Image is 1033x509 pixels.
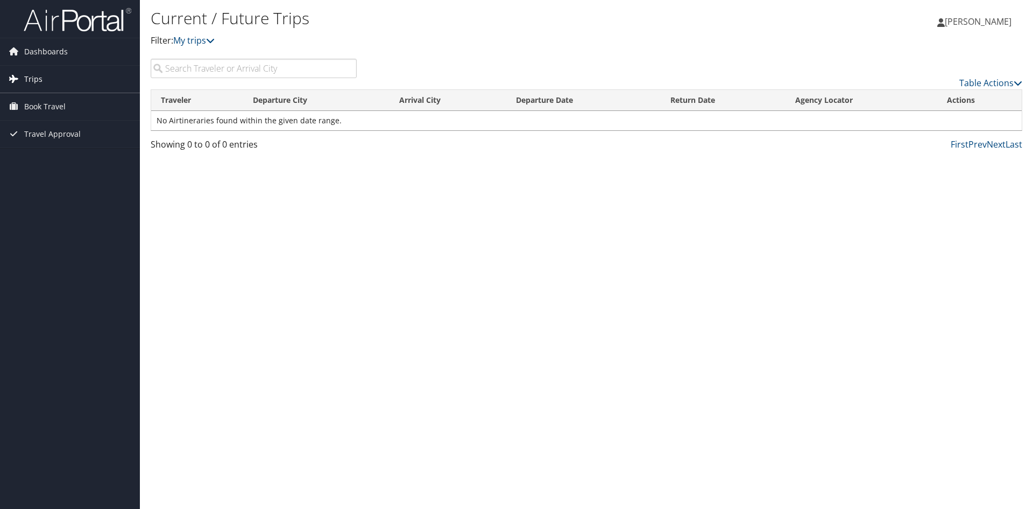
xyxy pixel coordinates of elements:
a: Table Actions [959,77,1022,89]
img: airportal-logo.png [24,7,131,32]
td: No Airtineraries found within the given date range. [151,111,1022,130]
th: Departure Date: activate to sort column descending [506,90,661,111]
th: Actions [937,90,1022,111]
a: Next [987,138,1006,150]
h1: Current / Future Trips [151,7,732,30]
th: Arrival City: activate to sort column ascending [390,90,506,111]
span: Travel Approval [24,121,81,148]
th: Traveler: activate to sort column ascending [151,90,243,111]
span: [PERSON_NAME] [945,16,1011,27]
a: My trips [173,34,215,46]
input: Search Traveler or Arrival City [151,59,357,78]
th: Return Date: activate to sort column ascending [661,90,786,111]
a: [PERSON_NAME] [937,5,1022,38]
a: Last [1006,138,1022,150]
a: First [951,138,968,150]
span: Dashboards [24,38,68,65]
th: Agency Locator: activate to sort column ascending [786,90,937,111]
span: Book Travel [24,93,66,120]
th: Departure City: activate to sort column ascending [243,90,390,111]
span: Trips [24,66,43,93]
div: Showing 0 to 0 of 0 entries [151,138,357,156]
a: Prev [968,138,987,150]
p: Filter: [151,34,732,48]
